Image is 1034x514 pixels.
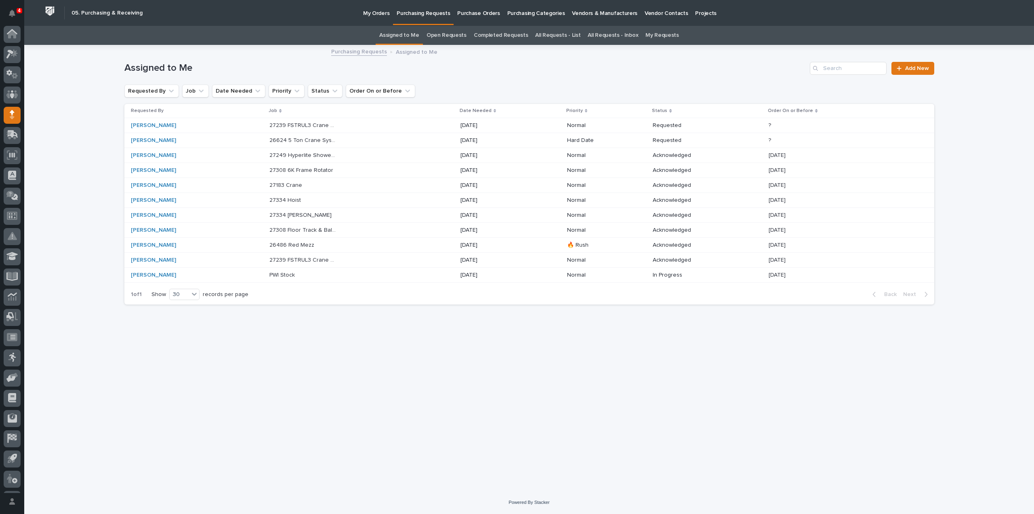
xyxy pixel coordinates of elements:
[269,135,338,144] p: 26624 5 Ton Crane System
[769,225,787,234] p: [DATE]
[269,195,303,204] p: 27334 Hoist
[427,26,467,45] a: Open Requests
[131,242,176,249] a: [PERSON_NAME]
[124,163,934,178] tr: [PERSON_NAME] 27308 6K Frame Rotator27308 6K Frame Rotator [DATE]NormalAcknowledged[DATE][DATE]
[379,26,419,45] a: Assigned to Me
[653,182,720,189] p: Acknowledged
[124,148,934,163] tr: [PERSON_NAME] 27249 Hyperlite Shower Set System - Parts & HW27249 Hyperlite Shower Set System - P...
[124,223,934,238] tr: [PERSON_NAME] 27308 Floor Track & Ball Hitch Rotator27308 Floor Track & Ball Hitch Rotator [DATE]...
[474,26,528,45] a: Completed Requests
[460,137,528,144] p: [DATE]
[460,272,528,279] p: [DATE]
[653,137,720,144] p: Requested
[567,257,635,264] p: Normal
[124,285,148,305] p: 1 of 1
[124,238,934,253] tr: [PERSON_NAME] 26486 Red Mezz26486 Red Mezz [DATE]🔥 RushAcknowledged[DATE][DATE]
[769,195,787,204] p: [DATE]
[182,85,209,97] button: Job
[653,197,720,204] p: Acknowledged
[769,270,787,279] p: [DATE]
[269,210,333,219] p: 27334 [PERSON_NAME]
[567,227,635,234] p: Normal
[170,290,189,299] div: 30
[269,121,338,129] p: 27239 FSTRUL3 Crane System
[4,5,21,22] button: Notifications
[567,137,635,144] p: Hard Date
[567,212,635,219] p: Normal
[535,26,580,45] a: All Requests - List
[460,182,528,189] p: [DATE]
[653,167,720,174] p: Acknowledged
[460,167,528,174] p: [DATE]
[769,240,787,249] p: [DATE]
[769,210,787,219] p: [DATE]
[71,10,143,17] h2: 05. Purchasing & Receiving
[269,255,338,264] p: 27239 FSTRUL3 Crane System
[131,227,176,234] a: [PERSON_NAME]
[460,242,528,249] p: [DATE]
[509,500,549,505] a: Powered By Stacker
[124,178,934,193] tr: [PERSON_NAME] 27183 Crane27183 Crane [DATE]NormalAcknowledged[DATE][DATE]
[346,85,415,97] button: Order On or Before
[203,291,248,298] p: records per page
[396,47,437,56] p: Assigned to Me
[645,26,679,45] a: My Requests
[810,62,887,75] input: Search
[151,291,166,298] p: Show
[308,85,343,97] button: Status
[131,212,176,219] a: [PERSON_NAME]
[269,270,296,279] p: PWI Stock
[460,152,528,159] p: [DATE]
[131,122,176,129] a: [PERSON_NAME]
[124,133,934,148] tr: [PERSON_NAME] 26624 5 Ton Crane System26624 5 Ton Crane System [DATE]Hard DateRequested??
[905,66,929,71] span: Add New
[768,106,813,115] p: Order On or Before
[652,106,667,115] p: Status
[653,242,720,249] p: Acknowledged
[131,197,176,204] a: [PERSON_NAME]
[769,135,773,144] p: ?
[460,197,528,204] p: [DATE]
[653,122,720,129] p: Requested
[567,242,635,249] p: 🔥 Rush
[566,106,583,115] p: Priority
[866,291,900,298] button: Back
[769,121,773,129] p: ?
[124,253,934,268] tr: [PERSON_NAME] 27239 FSTRUL3 Crane System27239 FSTRUL3 Crane System [DATE]NormalAcknowledged[DATE]...
[131,257,176,264] a: [PERSON_NAME]
[269,165,335,174] p: 27308 6K Frame Rotator
[567,197,635,204] p: Normal
[131,152,176,159] a: [PERSON_NAME]
[653,257,720,264] p: Acknowledged
[879,291,897,298] span: Back
[131,182,176,189] a: [PERSON_NAME]
[124,193,934,208] tr: [PERSON_NAME] 27334 Hoist27334 Hoist [DATE]NormalAcknowledged[DATE][DATE]
[269,240,316,249] p: 26486 Red Mezz
[42,4,57,19] img: Workspace Logo
[769,180,787,189] p: [DATE]
[269,150,338,159] p: 27249 Hyperlite Shower Set System - Parts & HW
[460,257,528,264] p: [DATE]
[18,8,21,13] p: 4
[124,208,934,223] tr: [PERSON_NAME] 27334 [PERSON_NAME]27334 [PERSON_NAME] [DATE]NormalAcknowledged[DATE][DATE]
[131,137,176,144] a: [PERSON_NAME]
[891,62,934,75] a: Add New
[900,291,934,298] button: Next
[567,152,635,159] p: Normal
[10,10,21,23] div: Notifications4
[131,167,176,174] a: [PERSON_NAME]
[567,122,635,129] p: Normal
[769,255,787,264] p: [DATE]
[212,85,265,97] button: Date Needed
[131,106,164,115] p: Requested By
[769,165,787,174] p: [DATE]
[653,212,720,219] p: Acknowledged
[124,118,934,133] tr: [PERSON_NAME] 27239 FSTRUL3 Crane System27239 FSTRUL3 Crane System [DATE]NormalRequested??
[124,85,179,97] button: Requested By
[460,106,492,115] p: Date Needed
[567,167,635,174] p: Normal
[269,225,338,234] p: 27308 Floor Track & Ball Hitch Rotator
[269,180,304,189] p: 27183 Crane
[653,227,720,234] p: Acknowledged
